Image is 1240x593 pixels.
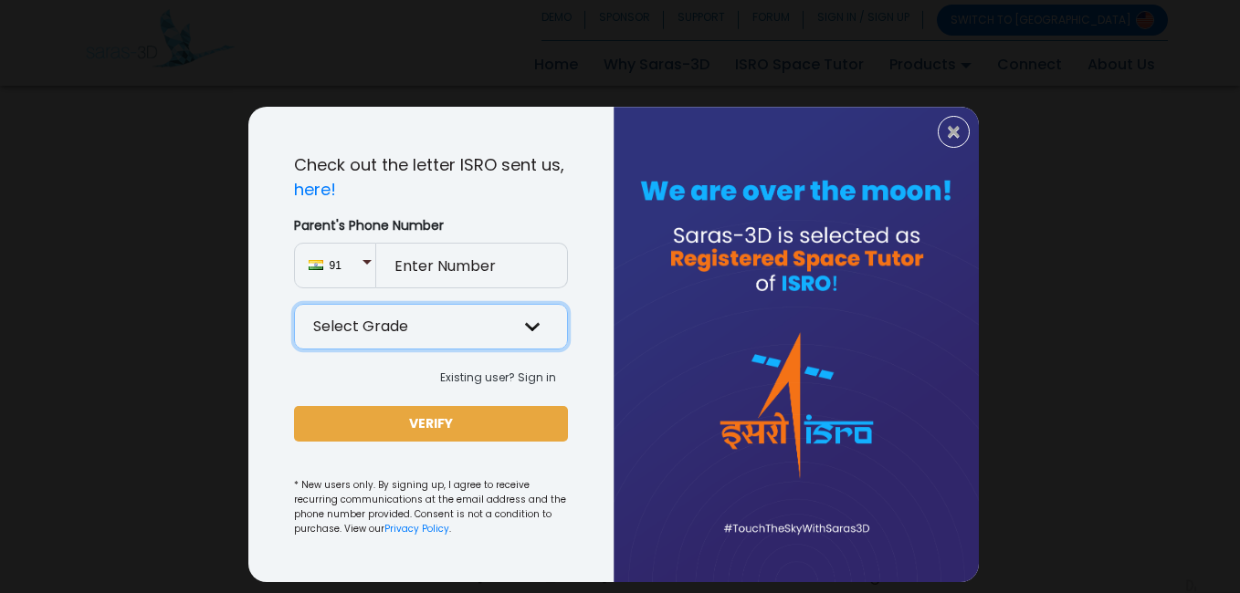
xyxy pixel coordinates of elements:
[384,522,449,536] a: Privacy Policy
[946,120,962,144] span: ×
[376,243,568,288] input: Enter Number
[294,152,568,202] p: Check out the letter ISRO sent us,
[428,364,568,391] button: Existing user? Sign in
[294,406,568,442] button: VERIFY
[294,178,336,201] a: here!
[330,257,362,274] span: 91
[294,478,568,536] small: * New users only. By signing up, I agree to receive recurring communications at the email address...
[294,216,568,235] label: Parent's Phone Number
[938,116,970,148] button: Close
